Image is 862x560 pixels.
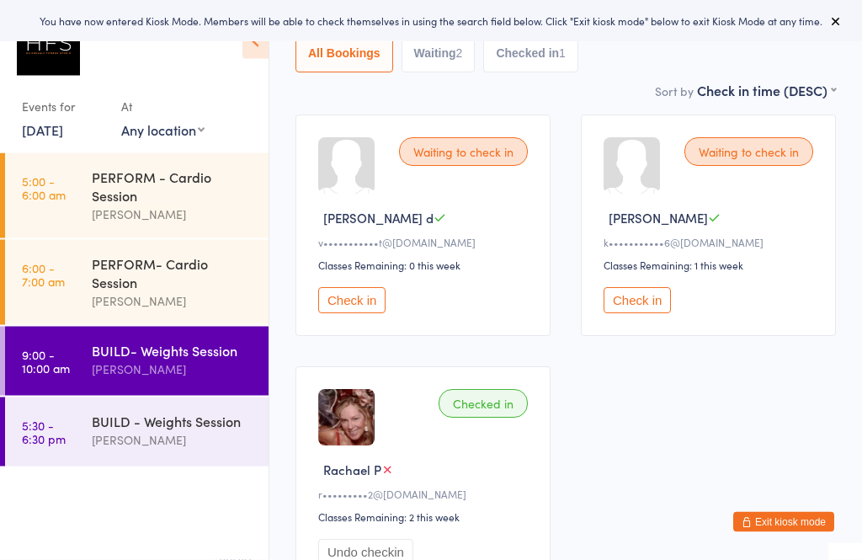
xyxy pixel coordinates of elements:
[402,35,476,73] button: Waiting2
[92,412,254,430] div: BUILD - Weights Session
[92,168,254,205] div: PERFORM - Cardio Session
[295,35,393,73] button: All Bookings
[456,47,463,61] div: 2
[5,327,269,396] a: 9:00 -10:00 amBUILD- Weights Session[PERSON_NAME]
[92,205,254,224] div: [PERSON_NAME]
[22,174,66,201] time: 5:00 - 6:00 am
[318,259,533,273] div: Classes Remaining: 0 this week
[27,13,835,28] div: You have now entered Kiosk Mode. Members will be able to check themselves in using the search fie...
[318,236,533,250] div: v•••••••••••t@[DOMAIN_NAME]
[609,210,708,227] span: [PERSON_NAME]
[684,138,813,167] div: Waiting to check in
[318,390,375,446] img: image1693198320.png
[22,120,63,139] a: [DATE]
[323,461,381,479] span: Rachael P
[121,93,205,120] div: At
[17,13,80,76] img: Helensvale Fitness Studio (HFS)
[22,348,70,375] time: 9:00 - 10:00 am
[92,360,254,379] div: [PERSON_NAME]
[92,291,254,311] div: [PERSON_NAME]
[22,93,104,120] div: Events for
[22,261,65,288] time: 6:00 - 7:00 am
[22,419,66,445] time: 5:30 - 6:30 pm
[5,153,269,238] a: 5:00 -6:00 amPERFORM - Cardio Session[PERSON_NAME]
[439,390,528,419] div: Checked in
[318,288,386,314] button: Check in
[399,138,528,167] div: Waiting to check in
[604,259,818,273] div: Classes Remaining: 1 this week
[559,47,566,61] div: 1
[483,35,578,73] button: Checked in1
[323,210,434,227] span: [PERSON_NAME] d
[92,254,254,291] div: PERFORM- Cardio Session
[655,83,694,100] label: Sort by
[733,512,834,532] button: Exit kiosk mode
[318,510,533,525] div: Classes Remaining: 2 this week
[5,240,269,325] a: 6:00 -7:00 amPERFORM- Cardio Session[PERSON_NAME]
[604,288,671,314] button: Check in
[5,397,269,467] a: 5:30 -6:30 pmBUILD - Weights Session[PERSON_NAME]
[92,430,254,450] div: [PERSON_NAME]
[121,120,205,139] div: Any location
[604,236,818,250] div: k•••••••••••6@[DOMAIN_NAME]
[318,488,533,502] div: r•••••••••2@[DOMAIN_NAME]
[92,341,254,360] div: BUILD- Weights Session
[697,82,836,100] div: Check in time (DESC)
